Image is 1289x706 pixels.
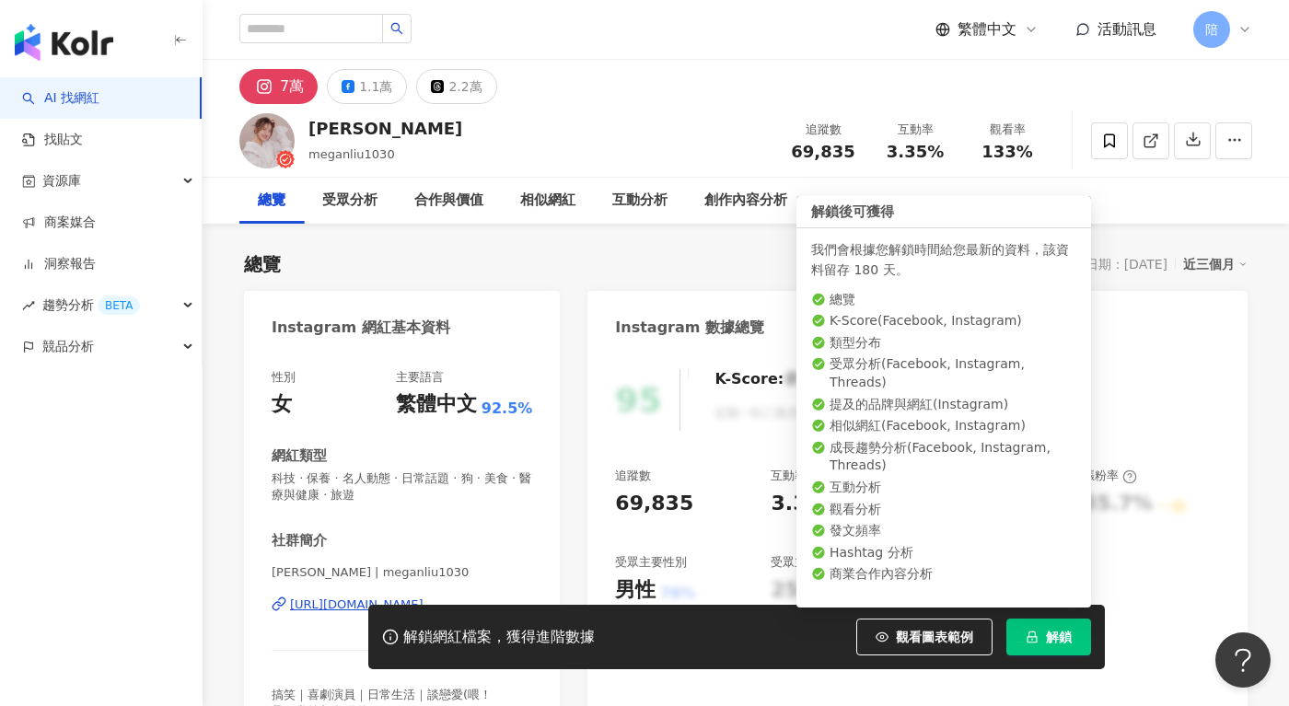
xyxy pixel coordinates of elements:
[290,596,424,613] div: [URL][DOMAIN_NAME]
[448,74,482,99] div: 2.2萬
[42,160,81,202] span: 資源庫
[272,369,296,386] div: 性別
[811,355,1076,391] li: 受眾分析 ( Facebook, Instagram, Threads )
[615,490,693,518] div: 69,835
[771,490,841,518] div: 3.35%
[15,24,113,61] img: logo
[615,318,764,338] div: Instagram 數據總覽
[1205,19,1218,40] span: 陪
[615,554,687,571] div: 受眾主要性別
[791,142,854,161] span: 69,835
[272,564,532,581] span: [PERSON_NAME] | meganliu1030
[308,147,395,161] span: meganliu1030
[811,522,1076,540] li: 發文頻率
[615,468,651,484] div: 追蹤數
[788,121,858,139] div: 追蹤數
[887,143,944,161] span: 3.35%
[327,69,407,104] button: 1.1萬
[1034,257,1167,272] div: 最後更新日期：[DATE]
[714,369,831,389] div: K-Score :
[1097,20,1156,38] span: 活動訊息
[811,479,1076,497] li: 互動分析
[811,501,1076,519] li: 觀看分析
[359,74,392,99] div: 1.1萬
[22,89,99,108] a: searchAI 找網紅
[22,299,35,312] span: rise
[1083,468,1137,484] div: 漲粉率
[396,369,444,386] div: 主要語言
[1006,619,1091,655] button: 解鎖
[390,22,403,35] span: search
[704,190,787,212] div: 創作內容分析
[958,19,1016,40] span: 繁體中文
[981,143,1033,161] span: 133%
[880,121,950,139] div: 互動率
[280,74,304,99] div: 7萬
[322,190,377,212] div: 受眾分析
[272,596,532,613] a: [URL][DOMAIN_NAME]
[272,390,292,419] div: 女
[482,399,533,419] span: 92.5%
[22,255,96,273] a: 洞察報告
[811,396,1076,414] li: 提及的品牌與網紅 ( Instagram )
[416,69,496,104] button: 2.2萬
[896,630,973,644] span: 觀看圖表範例
[403,628,595,647] div: 解鎖網紅檔案，獲得進階數據
[771,468,825,484] div: 互動率
[414,190,483,212] div: 合作與價值
[272,470,532,503] span: 科技 · 保養 · 名人動態 · 日常話題 · 狗 · 美食 · 醫療與健康 · 旅遊
[258,190,285,212] div: 總覽
[811,312,1076,330] li: K-Score ( Facebook, Instagram )
[1026,631,1039,643] span: lock
[796,196,1091,228] div: 解鎖後可獲得
[396,390,477,419] div: 繁體中文
[811,544,1076,562] li: Hashtag 分析
[244,251,281,277] div: 總覽
[42,284,140,326] span: 趨勢分析
[615,576,656,605] div: 男性
[1046,630,1072,644] span: 解鎖
[972,121,1042,139] div: 觀看率
[1183,252,1248,276] div: 近三個月
[272,531,327,550] div: 社群簡介
[811,417,1076,435] li: 相似網紅 ( Facebook, Instagram )
[98,296,140,315] div: BETA
[612,190,668,212] div: 互動分析
[811,334,1076,353] li: 類型分布
[856,619,993,655] button: 觀看圖表範例
[239,69,318,104] button: 7萬
[308,117,462,140] div: [PERSON_NAME]
[811,239,1076,280] div: 我們會根據您解鎖時間給您最新的資料，該資料留存 180 天。
[22,214,96,232] a: 商案媒合
[42,326,94,367] span: 競品分析
[771,554,842,571] div: 受眾主要年齡
[272,318,450,338] div: Instagram 網紅基本資料
[811,439,1076,475] li: 成長趨勢分析 ( Facebook, Instagram, Threads )
[272,446,327,466] div: 網紅類型
[520,190,575,212] div: 相似網紅
[811,565,1076,584] li: 商業合作內容分析
[811,291,1076,309] li: 總覽
[239,113,295,168] img: KOL Avatar
[22,131,83,149] a: 找貼文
